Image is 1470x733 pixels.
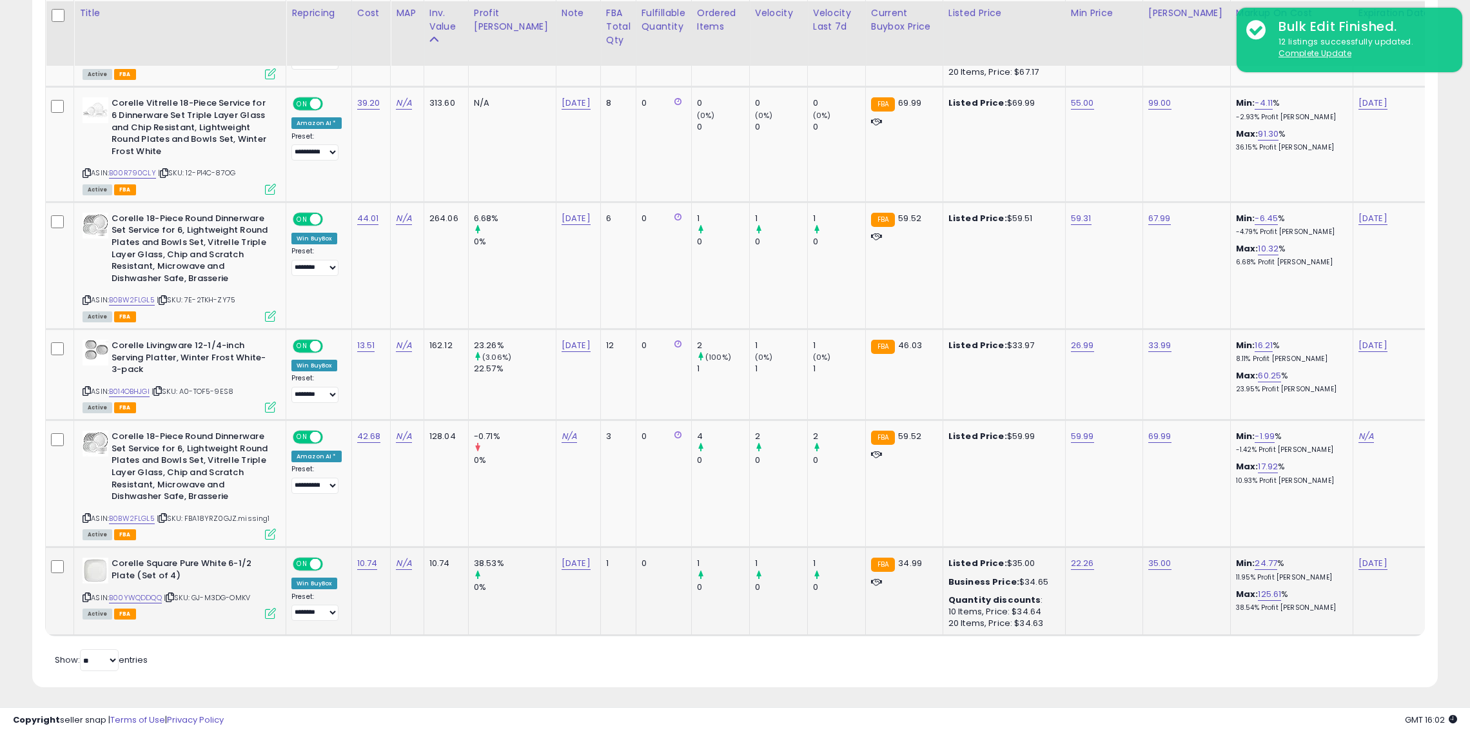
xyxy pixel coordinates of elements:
span: 34.99 [898,557,922,569]
b: Listed Price: [948,557,1007,569]
div: 0 [755,121,807,133]
span: FBA [114,69,136,80]
b: Listed Price: [948,212,1007,224]
p: 11.95% Profit [PERSON_NAME] [1236,573,1343,582]
small: (100%) [705,352,731,362]
p: -4.79% Profit [PERSON_NAME] [1236,228,1343,237]
div: 0% [474,454,556,466]
th: The percentage added to the cost of goods (COGS) that forms the calculator for Min & Max prices. [1230,1,1353,66]
b: Min: [1236,97,1255,109]
div: 1 [755,363,807,375]
div: Fulfillable Quantity [642,6,686,34]
span: All listings currently available for purchase on Amazon [83,69,112,80]
b: Min: [1236,430,1255,442]
div: Amazon AI * [291,451,342,462]
small: FBA [871,213,895,227]
div: 8 [606,97,626,109]
span: Show: entries [55,654,148,666]
span: All listings currently available for purchase on Amazon [83,529,112,540]
div: 0 [813,97,865,109]
a: 60.25 [1258,369,1281,382]
div: ASIN: [83,6,276,78]
b: Max: [1236,369,1259,382]
span: | SKU: 12-P14C-87OG [158,168,235,178]
div: 6.68% [474,213,556,224]
span: OFF [321,99,342,110]
a: 59.99 [1071,430,1094,443]
div: Listed Price [948,6,1060,20]
b: Listed Price: [948,97,1007,109]
div: FBA Total Qty [606,6,631,47]
div: Preset: [291,247,342,276]
div: Note [562,6,595,20]
small: FBA [871,340,895,354]
div: $35.00 [948,558,1055,569]
span: All listings currently available for purchase on Amazon [83,184,112,195]
span: ON [294,99,310,110]
div: 22.57% [474,363,556,375]
b: Max: [1236,242,1259,255]
img: 31GQ3T4Pd7L._SL40_.jpg [83,340,108,366]
div: 128.04 [429,431,458,442]
div: 0% [474,236,556,248]
span: All listings currently available for purchase on Amazon [83,311,112,322]
b: Min: [1236,557,1255,569]
small: (3.06%) [482,352,511,362]
span: FBA [114,402,136,413]
a: 26.99 [1071,339,1094,352]
a: B00YWQDDQQ [109,592,162,603]
div: 12 [606,340,626,351]
b: Min: [1236,339,1255,351]
a: [DATE] [562,557,591,570]
div: 3 [606,431,626,442]
div: : [948,594,1055,606]
div: Expiration Date [1358,6,1433,20]
div: 1 [813,558,865,569]
div: 10.74 [429,558,458,569]
a: 67.99 [1148,212,1171,225]
div: Preset: [291,592,342,621]
span: ON [294,341,310,352]
p: -1.42% Profit [PERSON_NAME] [1236,445,1343,454]
div: 38.53% [474,558,556,569]
a: N/A [1358,430,1374,443]
div: % [1236,243,1343,267]
div: 0 [697,454,749,466]
b: Corelle Livingware 12-1/4-inch Serving Platter, Winter Frost White-3-pack [112,340,268,379]
a: B014OBHJGI [109,386,150,397]
div: Min Price [1071,6,1137,20]
a: 10.32 [1258,242,1279,255]
a: B00R790CLY [109,168,156,179]
div: 0 [755,236,807,248]
a: 17.92 [1258,460,1278,473]
p: 8.11% Profit [PERSON_NAME] [1236,355,1343,364]
div: Win BuyBox [291,360,337,371]
a: N/A [396,212,411,225]
a: 59.31 [1071,212,1092,225]
span: 2025-10-11 16:02 GMT [1405,714,1457,726]
span: | SKU: 7E-2TKH-ZY75 [157,295,235,305]
div: 1 [697,213,749,224]
div: 0% [474,582,556,593]
div: 2 [813,431,865,442]
b: Max: [1236,128,1259,140]
span: 69.99 [898,97,921,109]
div: 23.26% [474,340,556,351]
div: 0 [755,582,807,593]
a: 16.21 [1255,339,1273,352]
div: Amazon AI * [291,117,342,129]
div: Velocity [755,6,802,20]
a: 24.77 [1255,557,1277,570]
a: 33.99 [1148,339,1171,352]
a: N/A [396,430,411,443]
th: CSV column name: cust_attr_2_Expiration Date [1353,1,1438,66]
a: [DATE] [562,212,591,225]
a: 13.51 [357,339,375,352]
div: 20 Items, Price: $34.63 [948,618,1055,629]
a: N/A [396,557,411,570]
div: ASIN: [83,431,276,538]
div: 1 [606,558,626,569]
a: -4.11 [1255,97,1273,110]
u: Complete Update [1279,48,1351,59]
div: 10 Items, Price: $34.64 [948,606,1055,618]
